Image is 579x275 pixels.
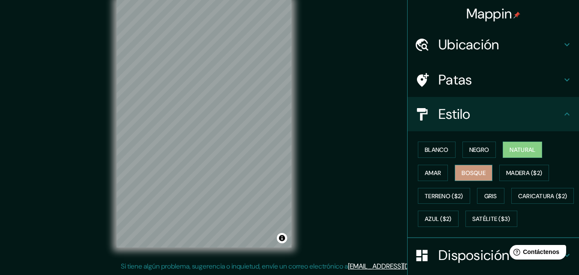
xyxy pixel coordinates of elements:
[418,188,470,204] button: Terreno ($2)
[462,142,496,158] button: Negro
[418,142,456,158] button: Blanco
[484,192,497,200] font: Gris
[465,211,517,227] button: Satélite ($3)
[518,192,567,200] font: Caricatura ($2)
[466,5,512,23] font: Mappin
[472,215,510,223] font: Satélite ($3)
[469,146,489,154] font: Negro
[348,262,454,271] a: [EMAIL_ADDRESS][DOMAIN_NAME]
[277,233,287,243] button: Activar o desactivar atribución
[477,188,504,204] button: Gris
[513,12,520,18] img: pin-icon.png
[425,146,449,154] font: Blanco
[438,36,499,54] font: Ubicación
[499,165,549,181] button: Madera ($2)
[506,169,542,177] font: Madera ($2)
[408,27,579,62] div: Ubicación
[408,63,579,97] div: Patas
[462,169,486,177] font: Bosque
[455,165,492,181] button: Bosque
[408,238,579,272] div: Disposición
[503,242,570,266] iframe: Lanzador de widgets de ayuda
[503,142,542,158] button: Natural
[121,262,348,271] font: Si tiene algún problema, sugerencia o inquietud, envíe un correo electrónico a
[511,188,574,204] button: Caricatura ($2)
[438,246,509,264] font: Disposición
[408,97,579,131] div: Estilo
[425,215,452,223] font: Azul ($2)
[438,105,471,123] font: Estilo
[425,169,441,177] font: Amar
[438,71,472,89] font: Patas
[510,146,535,154] font: Natural
[425,192,463,200] font: Terreno ($2)
[418,165,448,181] button: Amar
[418,211,459,227] button: Azul ($2)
